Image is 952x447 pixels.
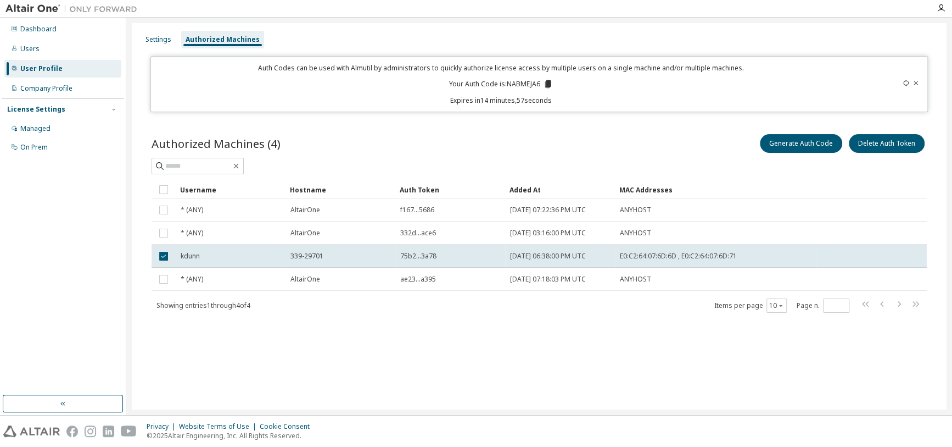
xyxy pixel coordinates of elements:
[620,252,737,261] span: E0:C2:64:07:6D:6D , E0:C2:64:07:6D:71
[20,84,72,93] div: Company Profile
[7,105,65,114] div: License Settings
[5,3,143,14] img: Altair One
[158,96,844,105] p: Expires in 14 minutes, 57 seconds
[181,252,200,261] span: kdunn
[20,124,51,133] div: Managed
[400,275,436,284] span: ae23...a395
[400,206,434,214] span: f167...5686
[20,25,57,34] div: Dashboard
[400,252,436,261] span: 75b2...3a78
[179,422,260,431] div: Website Terms of Use
[20,45,40,53] div: Users
[510,229,586,238] span: [DATE] 03:16:00 PM UTC
[66,426,78,437] img: facebook.svg
[760,134,842,153] button: Generate Auth Code
[147,431,316,440] p: © 2025 Altair Engineering, Inc. All Rights Reserved.
[509,181,611,198] div: Added At
[449,79,553,89] p: Your Auth Code is: NABMEJA6
[400,229,436,238] span: 332d...ace6
[290,229,320,238] span: AltairOne
[849,134,925,153] button: Delete Auth Token
[186,35,260,44] div: Authorized Machines
[147,422,179,431] div: Privacy
[290,252,323,261] span: 339-29701
[156,301,250,310] span: Showing entries 1 through 4 of 4
[121,426,137,437] img: youtube.svg
[181,275,203,284] span: * (ANY)
[103,426,114,437] img: linkedin.svg
[400,181,501,198] div: Auth Token
[260,422,316,431] div: Cookie Consent
[619,181,811,198] div: MAC Addresses
[181,229,203,238] span: * (ANY)
[20,64,63,73] div: User Profile
[620,275,651,284] span: ANYHOST
[85,426,96,437] img: instagram.svg
[290,206,320,214] span: AltairOne
[290,275,320,284] span: AltairOne
[510,252,586,261] span: [DATE] 06:38:00 PM UTC
[797,299,849,313] span: Page n.
[3,426,60,437] img: altair_logo.svg
[620,229,651,238] span: ANYHOST
[20,143,48,152] div: On Prem
[158,63,844,73] p: Auth Codes can be used with Almutil by administrators to quickly authorize license access by mult...
[510,206,586,214] span: [DATE] 07:22:36 PM UTC
[510,275,586,284] span: [DATE] 07:18:03 PM UTC
[181,206,203,214] span: * (ANY)
[620,206,651,214] span: ANYHOST
[290,181,391,198] div: Hostname
[180,181,281,198] div: Username
[714,299,787,313] span: Items per page
[145,35,171,44] div: Settings
[152,136,281,151] span: Authorized Machines (4)
[769,301,784,310] button: 10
